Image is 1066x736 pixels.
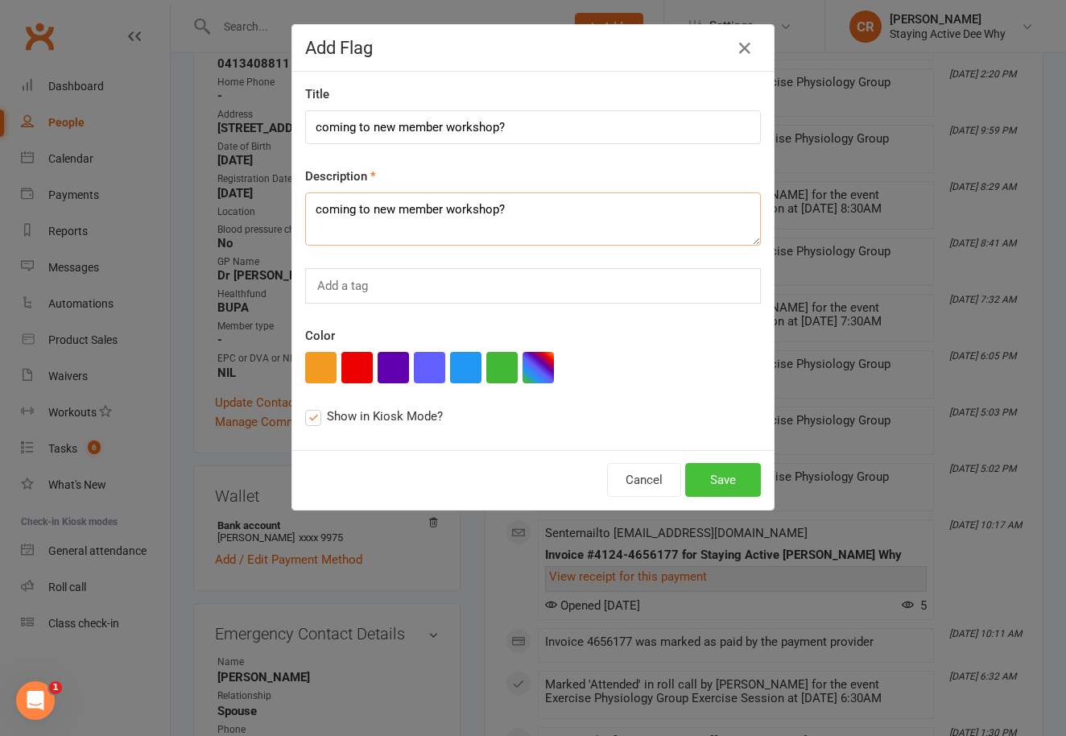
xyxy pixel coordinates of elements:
label: Title [305,85,329,104]
span: Show in Kiosk Mode? [327,407,443,424]
label: Description [305,167,376,186]
button: Save [685,463,761,497]
button: Cancel [607,463,681,497]
label: Color [305,326,335,345]
button: Close [732,35,758,61]
h4: Add Flag [305,38,761,58]
input: Add a tag [316,275,373,296]
iframe: Intercom live chat [16,681,55,720]
span: 1 [49,681,62,694]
